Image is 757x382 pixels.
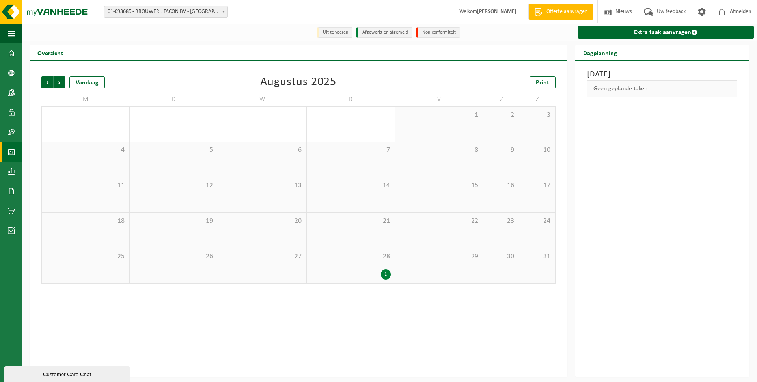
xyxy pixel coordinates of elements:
span: Offerte aanvragen [544,8,589,16]
span: 22 [399,217,479,225]
div: Geen geplande taken [587,80,737,97]
span: 27 [222,252,302,261]
h3: [DATE] [587,69,737,80]
span: 3 [523,111,551,119]
td: Z [519,92,555,106]
div: 1 [381,269,391,280]
span: 31 [523,252,551,261]
td: D [130,92,218,106]
td: M [41,92,130,106]
li: Afgewerkt en afgemeld [356,27,412,38]
span: 24 [523,217,551,225]
span: 20 [222,217,302,225]
h2: Overzicht [30,45,71,60]
span: 1 [399,111,479,119]
td: D [307,92,395,106]
a: Print [530,76,556,88]
span: 15 [399,181,479,190]
span: 30 [487,252,515,261]
li: Uit te voeren [317,27,352,38]
span: 10 [523,146,551,155]
span: 21 [311,217,391,225]
span: Volgende [54,76,65,88]
span: 13 [222,181,302,190]
span: 01-093685 - BROUWERIJ FACON BV - BELLEGEM [104,6,227,17]
td: W [218,92,306,106]
span: 19 [134,217,214,225]
span: 23 [487,217,515,225]
span: 2 [487,111,515,119]
span: 12 [134,181,214,190]
div: Vandaag [69,76,105,88]
a: Offerte aanvragen [528,4,593,20]
div: Augustus 2025 [260,76,336,88]
span: 18 [46,217,125,225]
span: 7 [311,146,391,155]
span: 17 [523,181,551,190]
span: Print [536,80,549,86]
span: 9 [487,146,515,155]
span: Vorige [41,76,53,88]
span: 25 [46,252,125,261]
span: 29 [399,252,479,261]
strong: [PERSON_NAME] [477,9,516,15]
td: Z [483,92,519,106]
span: 4 [46,146,125,155]
span: 26 [134,252,214,261]
span: 28 [311,252,391,261]
span: 5 [134,146,214,155]
h2: Dagplanning [575,45,625,60]
td: V [395,92,483,106]
span: 8 [399,146,479,155]
span: 11 [46,181,125,190]
span: 6 [222,146,302,155]
span: 16 [487,181,515,190]
iframe: chat widget [4,365,132,382]
span: 01-093685 - BROUWERIJ FACON BV - BELLEGEM [104,6,228,18]
span: 14 [311,181,391,190]
li: Non-conformiteit [416,27,460,38]
a: Extra taak aanvragen [578,26,754,39]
